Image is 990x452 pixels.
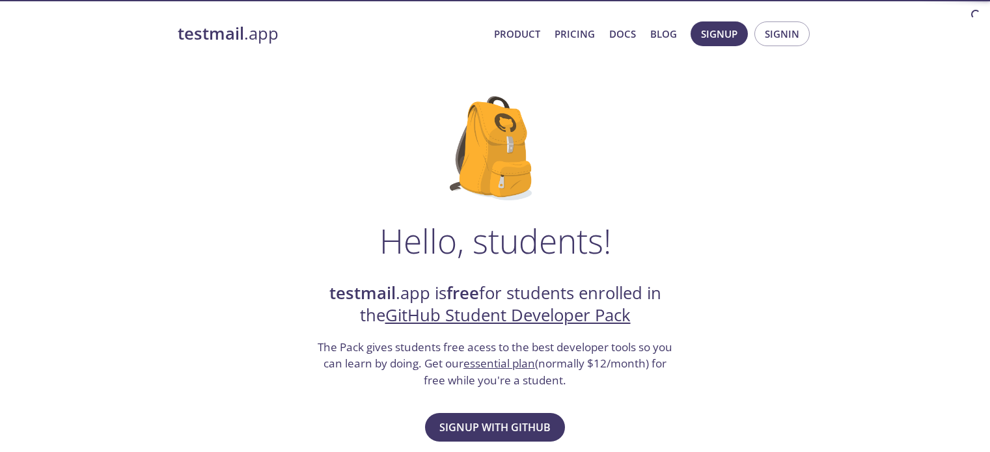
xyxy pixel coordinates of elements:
a: Docs [609,25,636,42]
a: Blog [650,25,677,42]
img: github-student-backpack.png [450,96,540,200]
a: Product [494,25,540,42]
a: essential plan [463,356,535,371]
strong: testmail [178,22,244,45]
h2: .app is for students enrolled in the [316,282,674,327]
h3: The Pack gives students free acess to the best developer tools so you can learn by doing. Get our... [316,339,674,389]
a: GitHub Student Developer Pack [385,304,631,326]
h1: Hello, students! [379,221,611,260]
a: Pricing [555,25,595,42]
strong: testmail [329,282,396,304]
button: Signup with GitHub [425,413,565,442]
span: Signin [765,25,799,42]
span: Signup with GitHub [439,418,551,436]
span: Signup [701,25,737,42]
button: Signup [691,21,748,46]
a: testmail.app [178,23,484,45]
strong: free [447,282,479,304]
button: Signin [754,21,810,46]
